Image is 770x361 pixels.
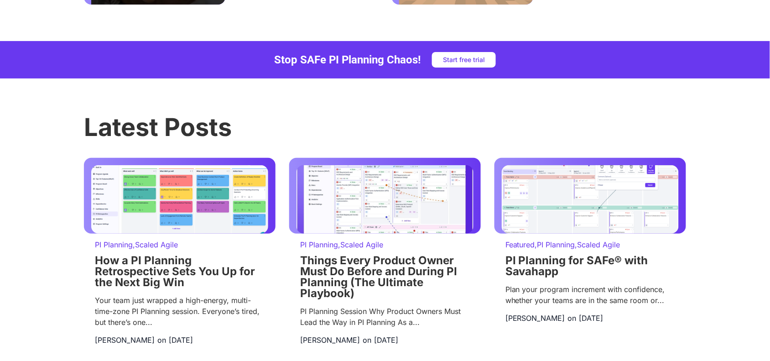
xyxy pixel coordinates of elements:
p: , , [505,241,675,248]
span: on [568,313,577,324]
a: Start free trial [432,52,496,68]
a: PI Planning [300,240,338,249]
h3: Latest Posts [84,115,686,140]
a: Scaled Agile [340,240,383,249]
span: on [363,335,371,345]
p: , [95,241,265,248]
a: PI Planning [537,240,575,249]
a: PI Planning [95,240,133,249]
a: Things Every Product Owner Must Do Before and During PI Planning (The Ultimate Playbook) [300,254,457,300]
a: [PERSON_NAME] [505,313,565,324]
div: Plan your program increment with confidence, whether your teams are in the same room or... [505,284,675,306]
a: How a PI Planning Retrospective Sets You Up for the Next Big Win [95,254,255,289]
a: [DATE] [169,335,193,345]
a: Scaled Agile [135,240,178,249]
a: [DATE] [579,313,604,324]
time: [DATE] [579,314,604,323]
span: on [157,335,166,345]
div: PI Planning Session Why Product Owners Must Lead the Way in PI Planning As a... [300,306,470,328]
h4: Stop SAFe PI Planning Chaos! [274,54,421,65]
p: , [300,241,470,248]
a: Featured [505,240,535,249]
a: [DATE] [374,335,398,345]
a: [PERSON_NAME] [95,335,155,345]
a: [PERSON_NAME] [300,335,360,345]
div: Your team just wrapped a high-energy, multi-time-zone PI Planning session. Everyone’s tired, but ... [95,295,265,328]
a: PI Planning for SAFe® with Savahapp [505,254,648,278]
a: Scaled Agile [577,240,620,249]
iframe: Chat Widget [724,317,770,361]
span: Start free trial [443,57,485,63]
